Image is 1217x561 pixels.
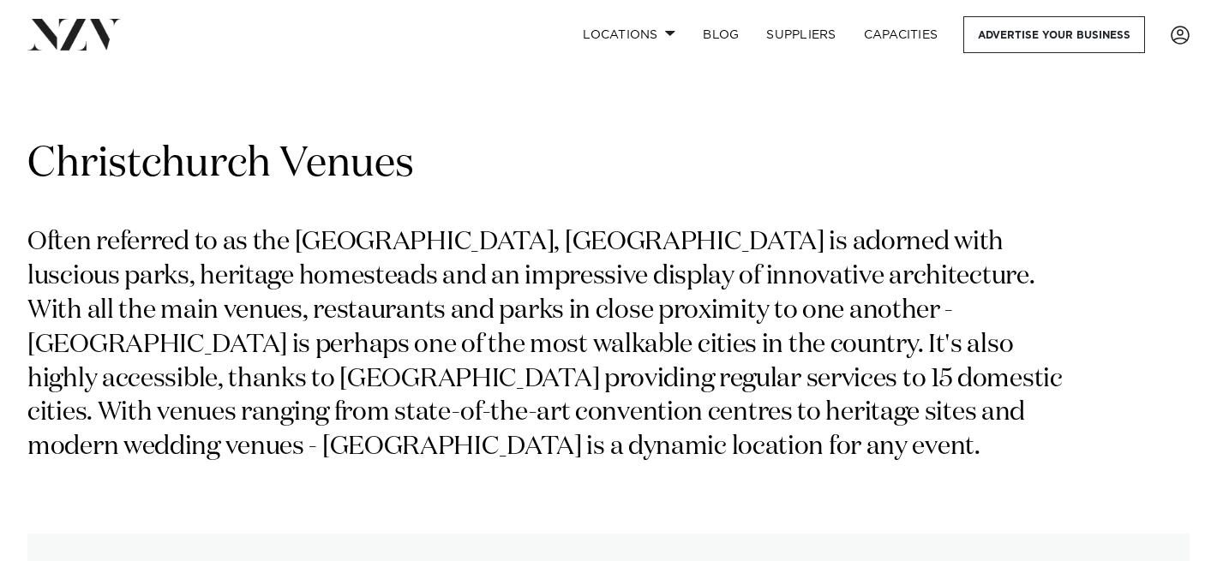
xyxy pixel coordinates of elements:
[689,16,752,53] a: BLOG
[569,16,689,53] a: Locations
[752,16,849,53] a: SUPPLIERS
[27,138,1190,192] h1: Christchurch Venues
[27,19,121,50] img: nzv-logo.png
[963,16,1145,53] a: Advertise your business
[27,226,1087,465] p: Often referred to as the [GEOGRAPHIC_DATA], [GEOGRAPHIC_DATA] is adorned with luscious parks, her...
[850,16,952,53] a: Capacities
